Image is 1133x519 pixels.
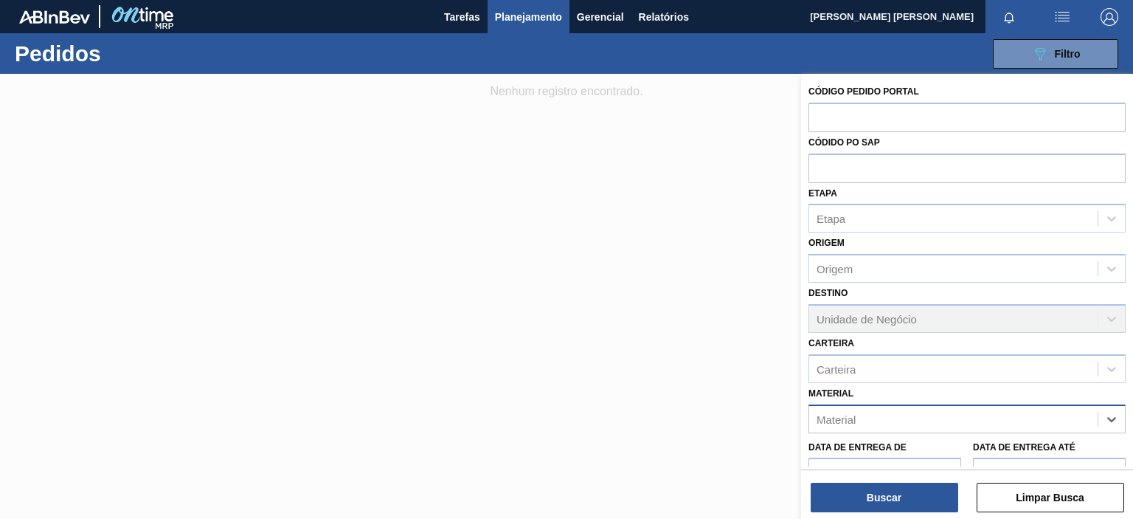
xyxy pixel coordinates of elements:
label: Material [808,388,853,399]
div: Origem [817,263,853,275]
img: TNhmsLtSVTkK8tSr43FrP2fwEKptu5GPRR3wAAAABJRU5ErkJggg== [19,10,90,24]
input: dd/mm/yyyy [973,458,1126,487]
label: Etapa [808,188,837,199]
span: Gerencial [577,8,624,26]
label: Data de Entrega até [973,442,1075,453]
span: Filtro [1055,48,1081,60]
label: Origem [808,238,845,248]
label: Data de Entrega de [808,442,907,453]
img: userActions [1053,8,1071,26]
label: Códido PO SAP [808,137,880,148]
input: dd/mm/yyyy [808,458,961,487]
span: Tarefas [444,8,480,26]
button: Filtro [993,39,1118,69]
div: Material [817,413,856,425]
label: Carteira [808,338,854,348]
img: Logout [1101,8,1118,26]
span: Planejamento [495,8,562,26]
label: Destino [808,288,848,298]
span: Relatórios [639,8,689,26]
div: Carteira [817,362,856,375]
button: Notificações [985,7,1033,27]
h1: Pedidos [15,45,226,62]
div: Etapa [817,213,845,225]
label: Código Pedido Portal [808,86,919,97]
